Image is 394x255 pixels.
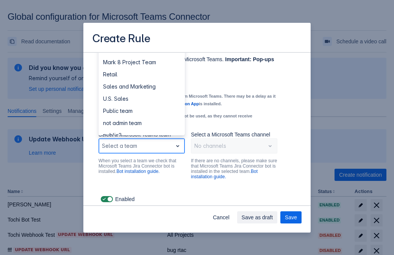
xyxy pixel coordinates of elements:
[98,93,185,105] div: U.S. Sales
[285,211,297,223] span: Save
[98,105,185,117] div: Public team
[191,169,258,179] a: Bot installation guide.
[98,194,295,204] div: Enabled
[98,56,185,68] div: Mark 8 Project Team
[98,55,277,71] p: Use below button to get teams from Microsoft Teams.
[98,81,185,93] div: Sales and Marketing
[213,211,230,223] span: Cancel
[98,158,185,174] p: When you select a team we check that Microsoft Teams Jira Connector bot is installed.
[191,131,277,138] p: Select a Microsoft Teams channel
[98,94,275,106] small: Authenticate to get teams and channels from Microsoft Teams. There may be a delay as it verifies ...
[116,169,159,174] a: Bot installation guide.
[173,141,182,150] span: open
[98,129,185,141] div: public2
[98,68,185,81] div: Retail
[83,52,311,206] div: Scrollable content
[242,211,273,223] span: Save as draft
[191,158,277,179] p: If there are no channels, please make sure that Microsoft Teams Jira Connector bot is installed i...
[92,32,150,47] h3: Create Rule
[280,211,302,223] button: Save
[237,211,278,223] button: Save as draft
[98,117,185,129] div: not admin team
[208,211,234,223] button: Cancel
